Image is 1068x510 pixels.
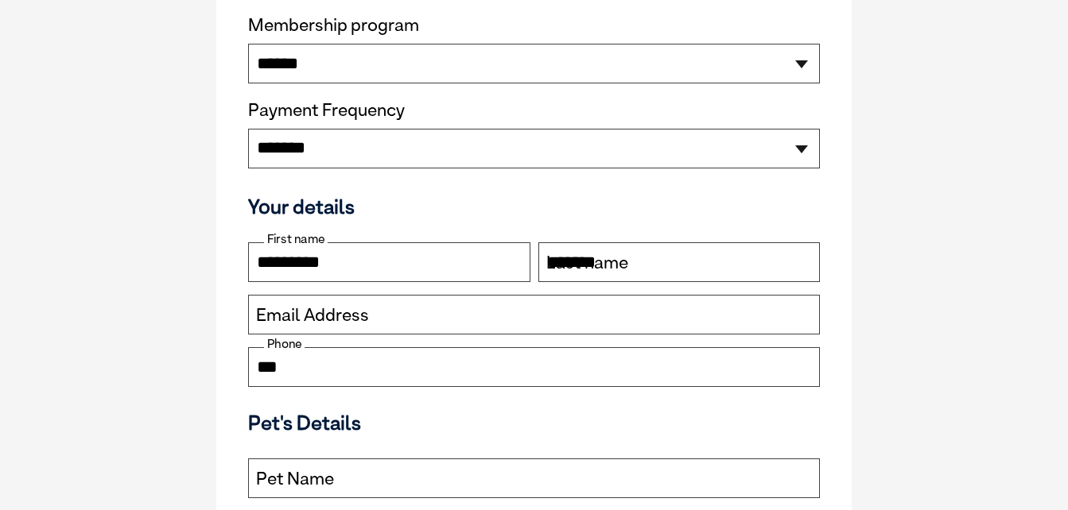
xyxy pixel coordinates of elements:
[248,100,405,121] label: Payment Frequency
[242,411,826,435] h3: Pet's Details
[546,253,628,273] label: Last name
[264,232,328,246] label: First name
[248,15,820,36] label: Membership program
[256,305,369,326] label: Email Address
[248,195,820,218] h3: Your details
[264,337,305,351] label: Phone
